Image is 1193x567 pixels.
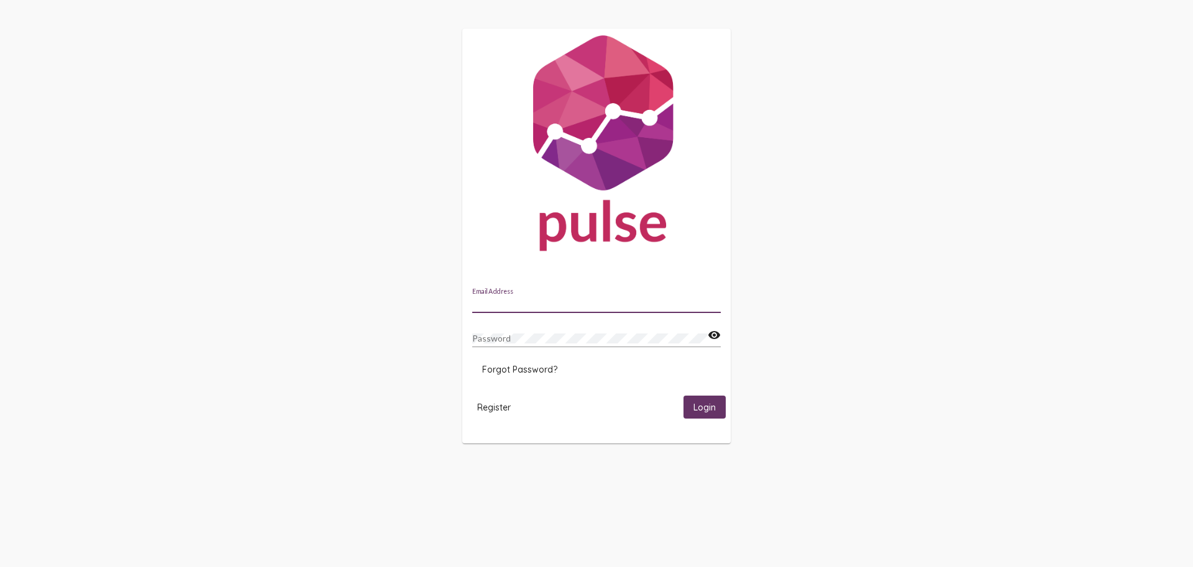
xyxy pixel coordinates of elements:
button: Forgot Password? [472,358,567,381]
button: Register [467,396,521,419]
img: Pulse For Good Logo [462,29,731,263]
span: Forgot Password? [482,364,557,375]
button: Login [683,396,726,419]
mat-icon: visibility [708,328,721,343]
span: Login [693,402,716,413]
span: Register [477,402,511,413]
